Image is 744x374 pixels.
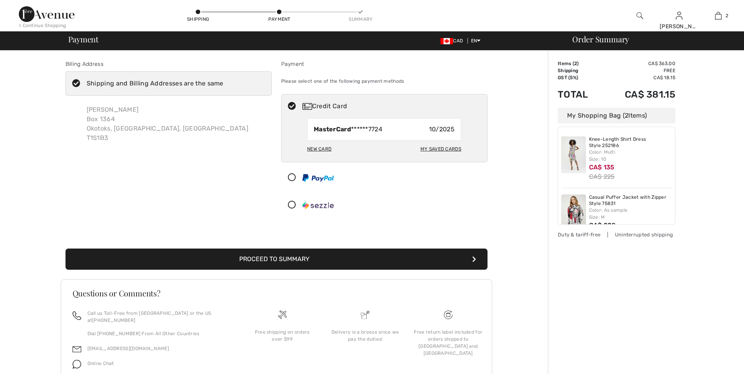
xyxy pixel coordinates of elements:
[307,142,331,156] div: New Card
[589,163,615,171] span: CA$ 135
[637,11,643,20] img: search the website
[440,38,466,44] span: CAD
[602,81,675,108] td: CA$ 381.15
[589,149,672,163] div: Color: Multi Size: 10
[589,207,672,221] div: Color: As sample Size: M
[726,12,728,19] span: 2
[281,71,488,91] div: Please select one of the following payment methods
[558,108,675,123] div: My Shopping Bag ( Items)
[330,329,400,343] div: Delivery is a breeze since we pay the duties!
[87,346,169,351] a: [EMAIL_ADDRESS][DOMAIN_NAME]
[471,38,481,44] span: EN
[561,136,586,173] img: Knee-Length Shirt Dress Style 252186
[65,249,488,270] button: Proceed to Summary
[361,310,369,319] img: Delivery is a breeze since we pay the duties!
[87,310,231,324] p: Call us Toll-Free from [GEOGRAPHIC_DATA] or the US at
[302,102,482,111] div: Credit Card
[349,16,372,23] div: Summary
[87,79,224,88] div: Shipping and Billing Addresses are the same
[676,12,682,19] a: Sign In
[589,136,672,149] a: Knee-Length Shirt Dress Style 252186
[563,35,739,43] div: Order Summary
[19,6,75,22] img: 1ère Avenue
[413,329,484,357] div: Free return label included for orders shipped to [GEOGRAPHIC_DATA] and [GEOGRAPHIC_DATA]
[561,194,586,231] img: Casual Puffer Jacket with Zipper Style 75831
[302,174,334,182] img: PayPal
[440,38,453,44] img: Canadian Dollar
[589,194,672,207] a: Casual Puffer Jacket with Zipper Style 75831
[73,289,480,297] h3: Questions or Comments?
[420,142,461,156] div: My Saved Cards
[558,81,602,108] td: Total
[602,60,675,67] td: CA$ 363.00
[87,330,231,337] p: Dial [PHONE_NUMBER] From All Other Countries
[65,60,272,68] div: Billing Address
[625,112,628,119] span: 2
[660,22,698,31] div: [PERSON_NAME]
[602,74,675,81] td: CA$ 18.15
[558,67,602,74] td: Shipping
[73,311,81,320] img: call
[19,22,66,29] div: < Continue Shopping
[302,103,312,110] img: Credit Card
[558,60,602,67] td: Items ( )
[589,221,616,229] span: CA$ 228
[589,173,615,180] s: CA$ 225
[314,125,351,133] strong: MasterCard
[558,74,602,81] td: GST (5%)
[558,231,675,238] div: Duty & tariff-free | Uninterrupted shipping
[676,11,682,20] img: My Info
[247,329,318,343] div: Free shipping on orders over $99
[444,310,453,319] img: Free shipping on orders over $99
[186,16,210,23] div: Shipping
[302,202,334,209] img: Sezzle
[574,61,577,66] span: 2
[715,11,722,20] img: My Bag
[429,125,455,134] span: 10/2025
[68,35,98,43] span: Payment
[92,318,135,323] a: [PHONE_NUMBER]
[699,11,737,20] a: 2
[73,360,81,369] img: chat
[87,361,114,366] span: Online Chat
[278,310,287,319] img: Free shipping on orders over $99
[281,60,488,68] div: Payment
[602,67,675,74] td: Free
[73,345,81,354] img: email
[267,16,291,23] div: Payment
[80,99,255,149] div: [PERSON_NAME] Box 1364 Okotoks, [GEOGRAPHIC_DATA], [GEOGRAPHIC_DATA] T1S1B3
